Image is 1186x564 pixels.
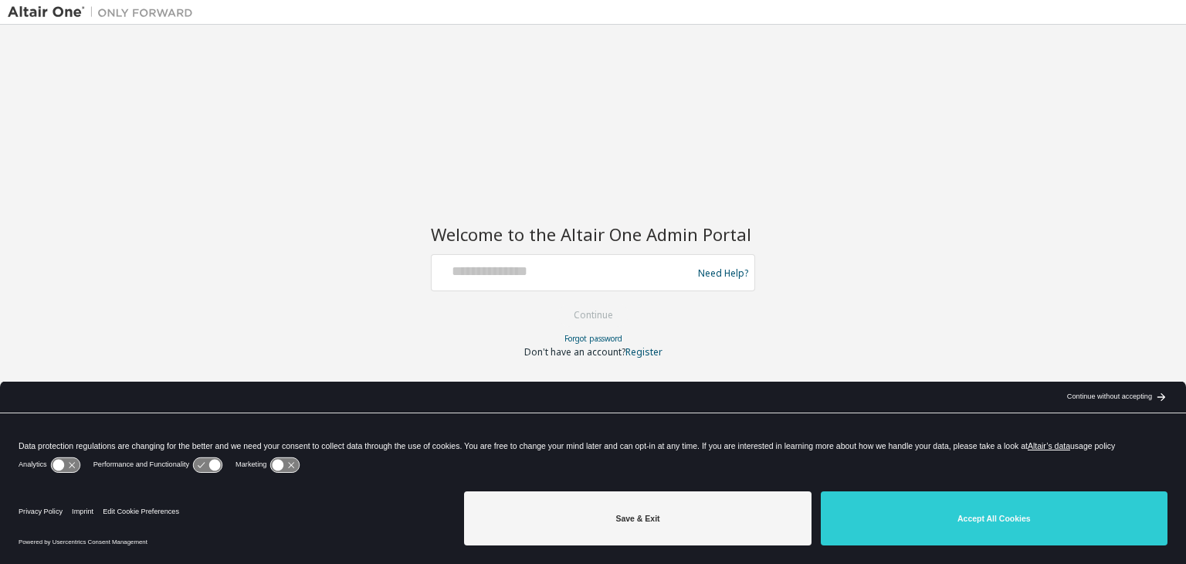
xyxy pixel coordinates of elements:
h2: Welcome to the Altair One Admin Portal [431,223,755,245]
a: Forgot password [564,333,622,344]
span: Don't have an account? [524,345,625,358]
a: Register [625,345,662,358]
img: Altair One [8,5,201,20]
